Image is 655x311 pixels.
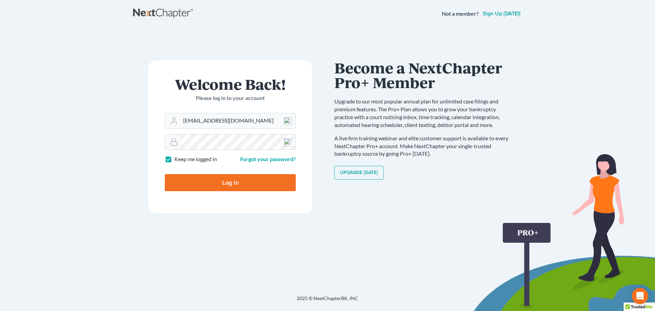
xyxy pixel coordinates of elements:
[632,288,648,304] div: Open Intercom Messenger
[240,156,296,162] a: Forgot your password?
[284,138,292,146] img: npw-badge-icon-locked.svg
[442,10,479,18] strong: Not a member?
[334,135,515,158] p: A live firm training webinar and elite customer support is available to every NextChapter Pro+ ac...
[334,60,515,89] h1: Become a NextChapter Pro+ Member
[481,11,522,16] a: Sign up [DATE]!
[284,117,292,125] img: npw-badge-icon-locked.svg
[165,77,296,91] h1: Welcome Back!
[165,94,296,102] p: Please log in to your account
[165,174,296,191] input: Log In
[334,166,384,180] a: Upgrade [DATE]
[174,155,217,163] label: Keep me logged in
[133,295,522,307] div: 2025 © NextChapterBK, INC
[334,98,515,129] p: Upgrade to our most popular annual plan for unlimited case filings and premium features. The Pro+...
[180,113,295,128] input: Email Address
